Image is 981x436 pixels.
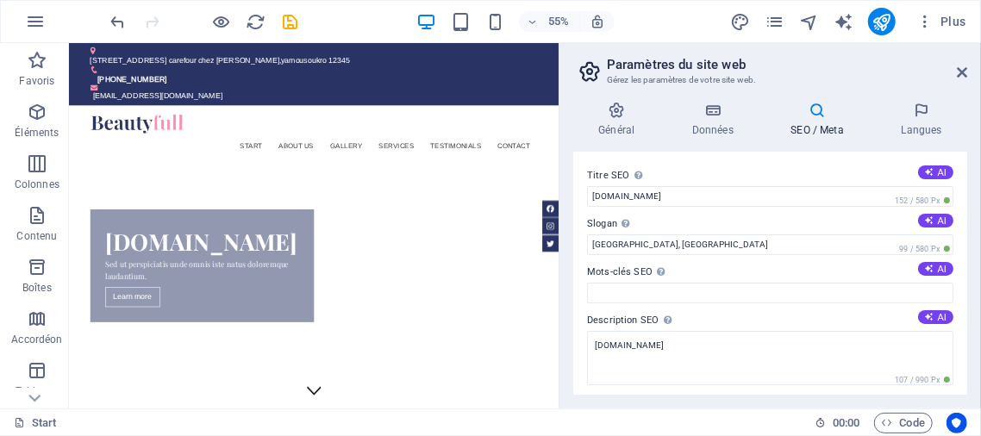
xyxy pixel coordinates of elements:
span: Code [882,413,925,433]
p: Boîtes [22,281,52,295]
p: Favoris [19,74,54,88]
i: Publier [872,12,891,32]
span: Plus [916,13,966,30]
i: Design (Ctrl+Alt+Y) [730,12,750,32]
h4: Langues [876,102,967,138]
button: 55% [519,11,580,32]
i: Pages (Ctrl+Alt+S) [765,12,784,32]
span: 00 00 [833,413,859,433]
p: Tableaux [16,384,59,398]
i: Annuler : Modifier les mots-clés (Ctrl+Z) [109,12,128,32]
p: Éléments [15,126,59,140]
i: Actualiser la page [247,12,266,32]
p: Contenu [16,229,57,243]
label: Titre SEO [587,165,953,186]
button: Titre SEO [918,165,953,179]
span: 107 / 990 Px [891,374,953,386]
button: Plus [909,8,973,35]
button: Slogan [918,214,953,227]
label: Description SEO [587,310,953,331]
i: Enregistrer (Ctrl+S) [281,12,301,32]
span: : [845,416,847,429]
button: pages [765,11,785,32]
i: Navigateur [799,12,819,32]
button: publish [868,8,896,35]
button: undo [108,11,128,32]
input: Slogan... [587,234,953,255]
span: [PHONE_NUMBER] [53,58,178,72]
h4: Général [573,102,667,138]
label: Mots-clés SEO [587,262,953,283]
h3: Gérez les paramètres de votre site web. [607,72,933,88]
p: Accordéon [11,333,62,346]
h6: 55% [545,11,572,32]
span: 99 / 580 Px [896,243,953,255]
button: Mots-clés SEO [918,262,953,276]
a: Cliquez pour annuler la sélection. Double-cliquez pour ouvrir Pages. [14,413,57,433]
span: [DOMAIN_NAME] [66,333,415,389]
button: Description SEO [918,310,953,324]
h4: Données [667,102,766,138]
h4: SEO / Meta [765,102,876,138]
button: reload [246,11,266,32]
button: Code [874,413,933,433]
button: design [730,11,751,32]
label: Slogan [587,214,953,234]
i: AI Writer [834,12,853,32]
button: Usercentrics [947,413,967,433]
p: Colonnes [15,178,59,191]
button: navigator [799,11,820,32]
button: Cliquez ici pour quitter le mode Aperçu et poursuivre l'édition. [211,11,232,32]
span: 152 / 580 Px [891,195,953,207]
i: Lors du redimensionnement, ajuster automatiquement le niveau de zoom en fonction de l'appareil sé... [590,14,605,29]
button: text_generator [834,11,854,32]
button: save [280,11,301,32]
h2: Paramètres du site web [607,57,967,72]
